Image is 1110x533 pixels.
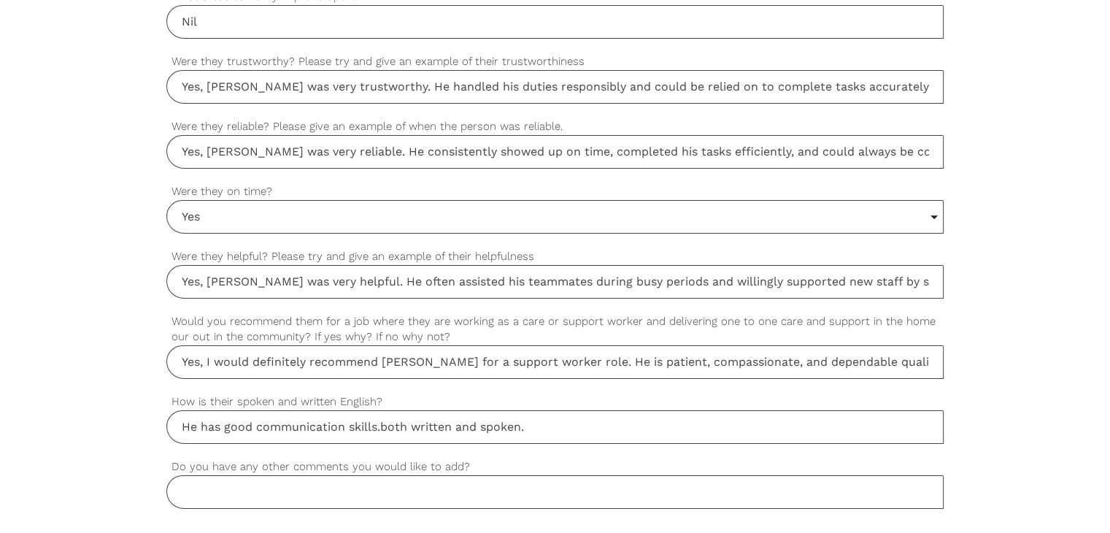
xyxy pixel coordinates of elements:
label: Were they helpful? Please try and give an example of their helpfulness [166,248,944,265]
label: Were they on time? [166,183,944,200]
label: Were they reliable? Please give an example of when the person was reliable. [166,118,944,135]
label: Were they trustworthy? Please try and give an example of their trustworthiness [166,53,944,70]
label: Would you recommend them for a job where they are working as a care or support worker and deliver... [166,313,944,345]
label: How is their spoken and written English? [166,394,944,410]
label: Do you have any other comments you would like to add? [166,459,944,475]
